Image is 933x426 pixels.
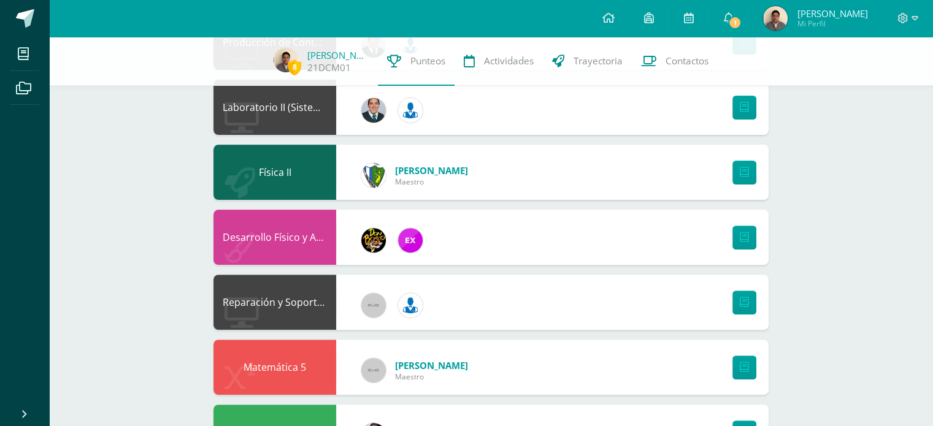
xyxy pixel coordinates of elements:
img: 21dcd0747afb1b787494880446b9b401.png [361,228,386,253]
img: 6ed6846fa57649245178fca9fc9a58dd.png [398,98,423,123]
span: Maestro [395,177,468,187]
span: Punteos [410,55,445,67]
span: Contactos [666,55,708,67]
img: 6ed6846fa57649245178fca9fc9a58dd.png [398,293,423,318]
span: Maestro [395,371,468,382]
span: [PERSON_NAME] [395,359,468,371]
span: [PERSON_NAME] [797,7,867,20]
img: 60x60 [361,293,386,318]
div: Laboratorio II (Sistema Operativo Macintoch) [213,80,336,135]
img: d7d6d148f6dec277cbaab50fee73caa7.png [361,163,386,188]
span: Mi Perfil [797,18,867,29]
a: Actividades [455,37,543,86]
a: Contactos [632,37,718,86]
img: 85c060be1baae49e213f9435fe6f6402.png [763,6,788,31]
span: [PERSON_NAME] [395,164,468,177]
span: 1 [728,16,742,29]
img: 2306758994b507d40baaa54be1d4aa7e.png [361,98,386,123]
span: 8 [288,59,301,75]
div: Desarrollo Físico y Artístico (Extracurricular) [213,210,336,265]
a: [PERSON_NAME] [307,49,369,61]
img: 85c060be1baae49e213f9435fe6f6402.png [274,48,298,72]
div: Matemática 5 [213,340,336,395]
a: Punteos [378,37,455,86]
a: Trayectoria [543,37,632,86]
img: 60x60 [361,358,386,382]
a: 21DCM01 [307,61,351,74]
div: Física II [213,145,336,200]
img: ce84f7dabd80ed5f5aa83b4480291ac6.png [398,228,423,253]
span: Actividades [484,55,534,67]
span: Trayectoria [574,55,623,67]
div: Reparación y Soporte Técnico CISCO [213,275,336,330]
